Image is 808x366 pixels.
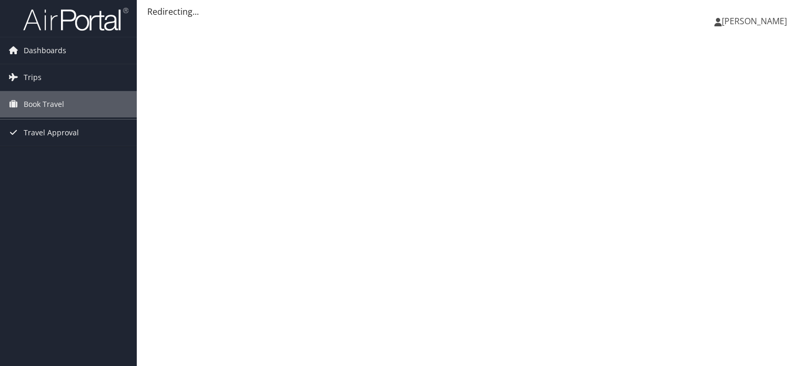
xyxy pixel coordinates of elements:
span: Book Travel [24,91,64,117]
div: Redirecting... [147,5,797,18]
span: Travel Approval [24,120,79,146]
a: [PERSON_NAME] [714,5,797,37]
span: Trips [24,64,42,91]
img: airportal-logo.png [23,7,128,32]
span: [PERSON_NAME] [722,15,787,27]
span: Dashboards [24,37,66,64]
